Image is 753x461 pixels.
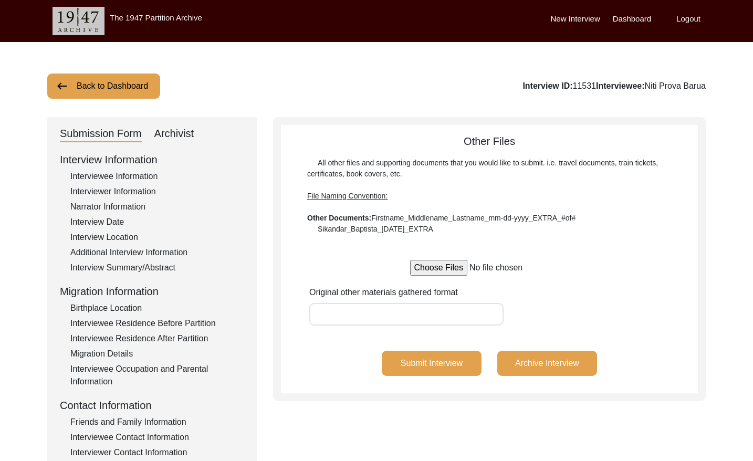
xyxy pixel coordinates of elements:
[551,13,600,25] label: New Interview
[522,80,706,92] div: 11531 Niti Prova Barua
[70,261,245,274] div: Interview Summary/Abstract
[676,13,700,25] label: Logout
[60,284,245,299] div: Migration Information
[70,201,245,213] div: Narrator Information
[522,81,572,90] b: Interview ID:
[70,231,245,244] div: Interview Location
[596,81,644,90] b: Interviewee:
[70,170,245,183] div: Interviewee Information
[56,80,68,92] img: arrow-left.png
[70,431,245,444] div: Interviewee Contact Information
[281,133,698,235] div: Other Files
[70,216,245,228] div: Interview Date
[154,125,194,142] div: Archivist
[309,286,458,299] label: Original other materials gathered format
[70,185,245,198] div: Interviewer Information
[70,446,245,459] div: Interviewer Contact Information
[307,214,371,222] b: Other Documents:
[70,332,245,345] div: Interviewee Residence After Partition
[60,397,245,413] div: Contact Information
[70,348,245,360] div: Migration Details
[53,7,104,35] img: header-logo.png
[497,351,597,376] button: Archive Interview
[70,363,245,388] div: Interviewee Occupation and Parental Information
[307,158,672,235] div: All other files and supporting documents that you would like to submit. i.e. travel documents, tr...
[307,192,388,200] span: File Naming Convention:
[70,317,245,330] div: Interviewee Residence Before Partition
[60,152,245,167] div: Interview Information
[70,302,245,315] div: Birthplace Location
[382,351,482,376] button: Submit Interview
[60,125,142,142] div: Submission Form
[110,13,202,22] label: The 1947 Partition Archive
[47,74,160,99] button: Back to Dashboard
[613,13,651,25] label: Dashboard
[70,246,245,259] div: Additional Interview Information
[70,416,245,428] div: Friends and Family Information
